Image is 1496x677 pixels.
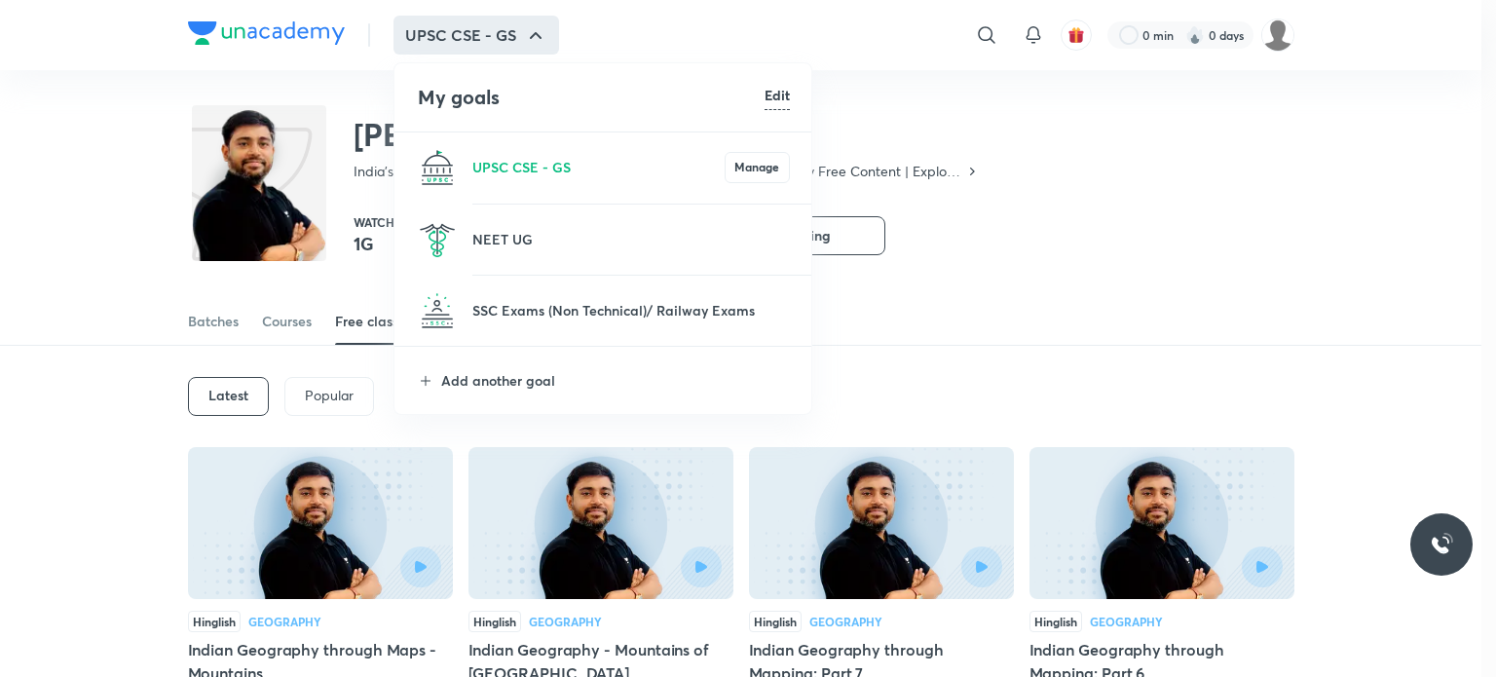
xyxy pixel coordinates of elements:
[472,229,790,249] p: NEET UG
[472,157,725,177] p: UPSC CSE - GS
[418,148,457,187] img: UPSC CSE - GS
[418,220,457,259] img: NEET UG
[418,291,457,330] img: SSC Exams (Non Technical)/ Railway Exams
[472,300,790,320] p: SSC Exams (Non Technical)/ Railway Exams
[765,85,790,105] h6: Edit
[418,83,765,112] h4: My goals
[725,152,790,183] button: Manage
[441,370,790,391] p: Add another goal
